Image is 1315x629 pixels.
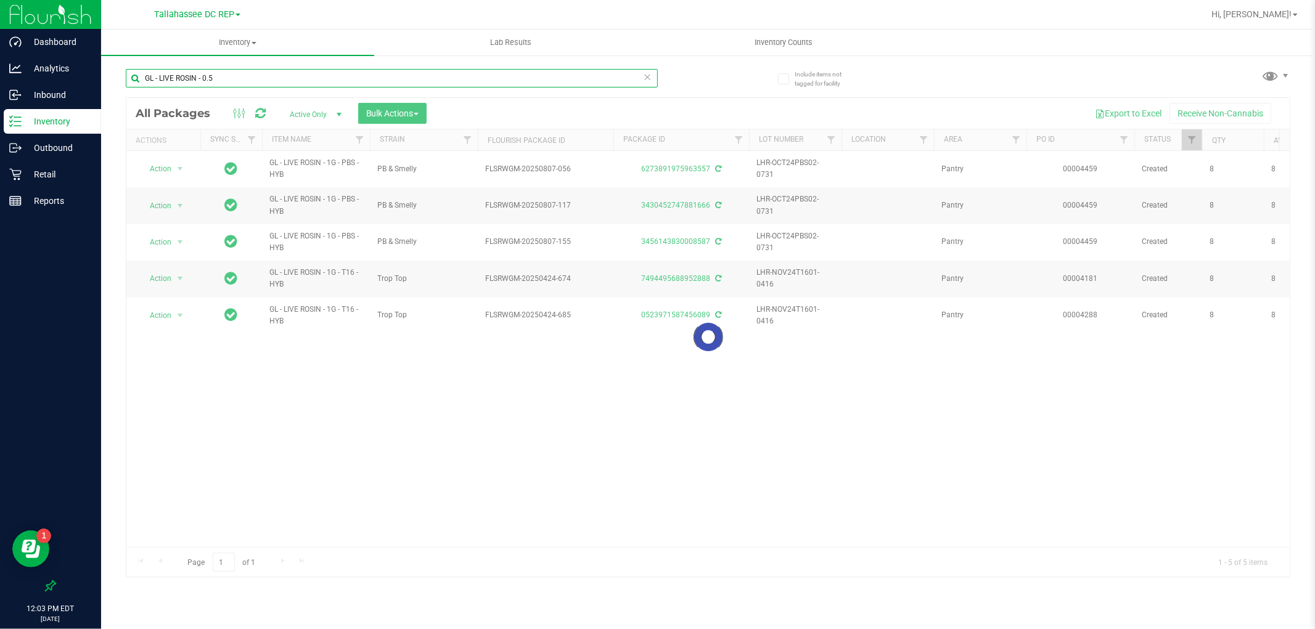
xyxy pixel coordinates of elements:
[647,30,920,55] a: Inventory Counts
[36,529,51,543] iframe: Resource center unread badge
[9,89,22,101] inline-svg: Inbound
[374,30,647,55] a: Lab Results
[795,70,856,88] span: Include items not tagged for facility
[22,34,96,49] p: Dashboard
[6,603,96,614] p: 12:03 PM EDT
[44,580,57,592] label: Pin the sidebar to full width on large screens
[6,614,96,623] p: [DATE]
[126,69,658,87] input: Search Package ID, Item Name, SKU, Lot or Part Number...
[9,36,22,48] inline-svg: Dashboard
[9,142,22,154] inline-svg: Outbound
[154,9,234,20] span: Tallahassee DC REP
[22,167,96,182] p: Retail
[739,37,830,48] span: Inventory Counts
[473,37,548,48] span: Lab Results
[22,114,96,129] p: Inventory
[101,37,374,48] span: Inventory
[1211,9,1292,19] span: Hi, [PERSON_NAME]!
[9,62,22,75] inline-svg: Analytics
[22,61,96,76] p: Analytics
[12,530,49,567] iframe: Resource center
[9,195,22,207] inline-svg: Reports
[22,87,96,102] p: Inbound
[101,30,374,55] a: Inventory
[643,69,652,85] span: Clear
[9,115,22,128] inline-svg: Inventory
[22,193,96,208] p: Reports
[22,140,96,155] p: Outbound
[9,168,22,181] inline-svg: Retail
